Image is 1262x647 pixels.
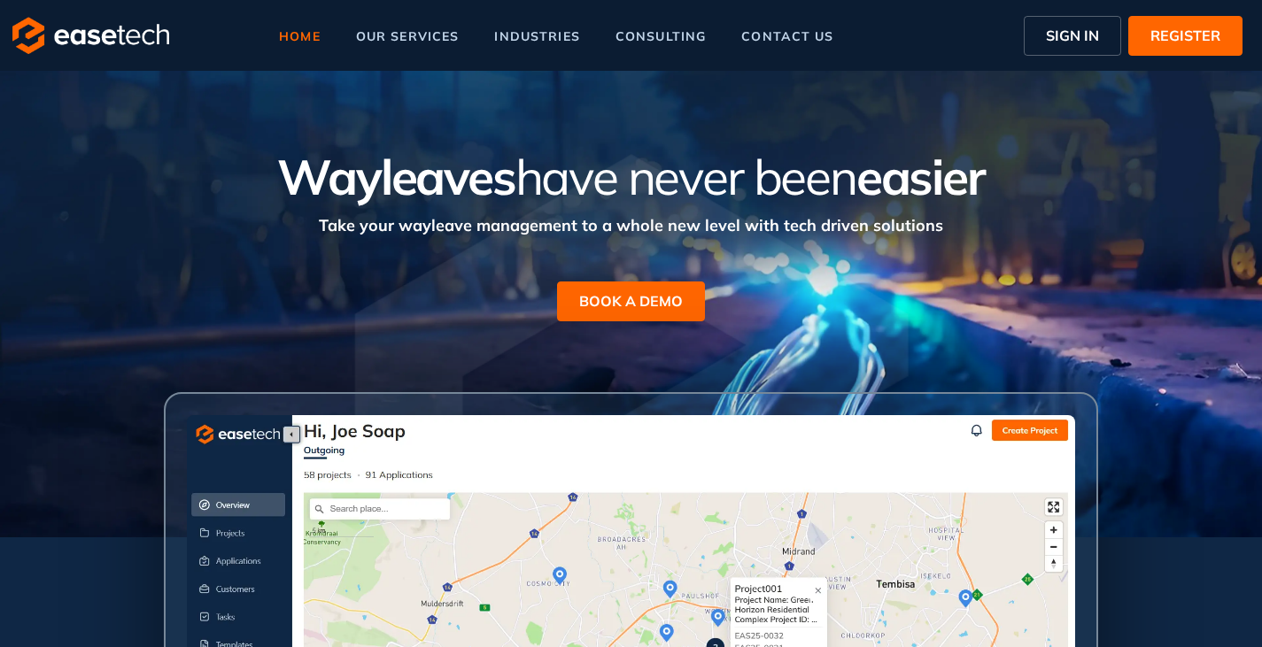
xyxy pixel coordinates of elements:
[279,30,321,42] span: home
[616,30,706,42] span: consulting
[856,146,985,207] span: easier
[122,204,1141,237] div: Take your wayleave management to a whole new level with tech driven solutions
[1046,25,1099,46] span: SIGN IN
[277,146,515,207] span: Wayleaves
[12,17,169,54] img: logo
[1128,16,1243,56] button: REGISTER
[579,290,683,312] span: BOOK A DEMO
[494,30,579,42] span: industries
[557,281,705,321] button: BOOK A DEMO
[741,30,833,42] span: contact us
[515,146,856,207] span: have never been
[356,30,460,42] span: our services
[1024,16,1121,56] button: SIGN IN
[1150,25,1220,46] span: REGISTER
